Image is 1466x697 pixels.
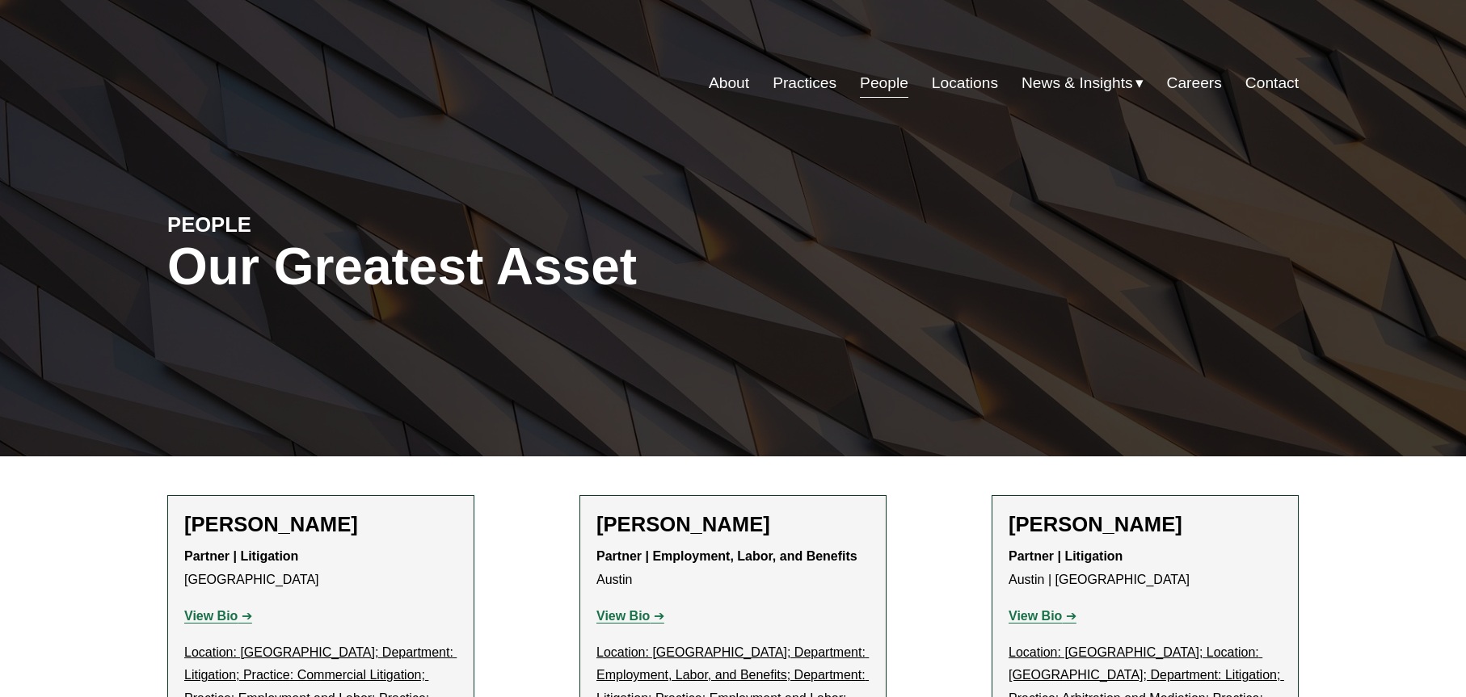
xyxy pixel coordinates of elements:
[1009,512,1282,537] h2: [PERSON_NAME]
[709,68,749,99] a: About
[773,68,836,99] a: Practices
[596,512,870,537] h2: [PERSON_NAME]
[184,609,238,623] strong: View Bio
[596,609,650,623] strong: View Bio
[1022,68,1144,99] a: folder dropdown
[184,512,457,537] h2: [PERSON_NAME]
[1009,609,1076,623] a: View Bio
[1022,69,1133,98] span: News & Insights
[184,549,298,563] strong: Partner | Litigation
[860,68,908,99] a: People
[1009,545,1282,592] p: Austin | [GEOGRAPHIC_DATA]
[596,549,857,563] strong: Partner | Employment, Labor, and Benefits
[596,545,870,592] p: Austin
[1009,549,1123,563] strong: Partner | Litigation
[1009,609,1062,623] strong: View Bio
[932,68,998,99] a: Locations
[167,212,450,237] h4: PEOPLE
[184,609,252,623] a: View Bio
[1167,68,1222,99] a: Careers
[596,609,664,623] a: View Bio
[184,545,457,592] p: [GEOGRAPHIC_DATA]
[1245,68,1299,99] a: Contact
[167,237,921,296] h1: Our Greatest Asset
